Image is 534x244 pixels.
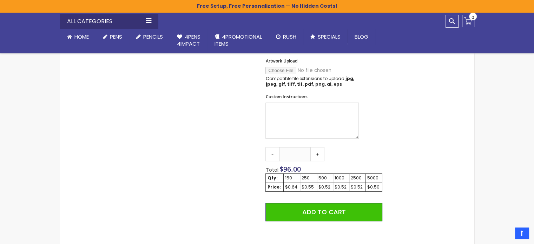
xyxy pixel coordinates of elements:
div: 5000 [367,175,380,181]
div: $0.64 [285,184,298,190]
span: Total: [265,166,279,173]
a: + [310,147,324,161]
a: Specials [303,29,348,45]
div: $0.52 [318,184,331,190]
a: 0 [462,15,474,27]
a: 4Pens4impact [170,29,207,52]
div: 2500 [351,175,364,181]
span: Blog [355,33,368,40]
strong: Price: [267,184,281,190]
a: Home [60,29,96,45]
a: 4PROMOTIONALITEMS [207,29,269,52]
span: Add to Cart [302,207,346,216]
button: Add to Cart [265,203,382,221]
div: $0.52 [351,184,364,190]
strong: Qty: [267,175,277,181]
a: Pencils [129,29,170,45]
span: 4PROMOTIONAL ITEMS [215,33,262,47]
iframe: Google Customer Reviews [476,225,534,244]
span: Custom Instructions [265,94,307,100]
a: Pens [96,29,129,45]
span: 4Pens 4impact [177,33,200,47]
div: 500 [318,175,331,181]
span: Home [74,33,89,40]
a: Rush [269,29,303,45]
div: All Categories [60,14,158,29]
a: Blog [348,29,375,45]
div: $0.52 [335,184,348,190]
a: - [265,147,279,161]
p: Compatible file extensions to upload: [265,76,359,87]
div: 1000 [335,175,348,181]
span: Artwork Upload [265,58,297,64]
span: Specials [318,33,341,40]
div: $0.50 [367,184,380,190]
span: Pens [110,33,122,40]
div: $0.55 [302,184,315,190]
span: $ [279,164,301,174]
div: 150 [285,175,298,181]
span: 96.00 [283,164,301,174]
strong: jpg, jpeg, gif, tiff, tif, pdf, png, ai, eps [265,75,354,87]
div: 250 [302,175,315,181]
span: Pencils [143,33,163,40]
span: Rush [283,33,296,40]
span: 0 [472,14,474,21]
